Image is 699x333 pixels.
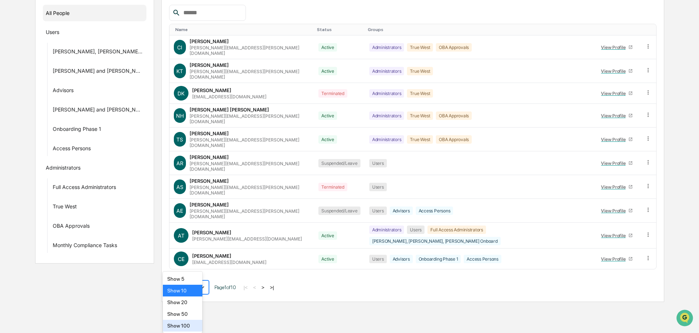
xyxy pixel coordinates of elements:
[50,147,94,160] a: 🗄️Attestations
[178,256,184,262] span: CE
[4,147,50,160] a: 🖐️Preclearance
[190,38,229,44] div: [PERSON_NAME]
[15,56,29,69] img: 8933085812038_c878075ebb4cc5468115_72.jpg
[61,99,63,105] span: •
[163,308,203,320] div: Show 50
[192,253,231,259] div: [PERSON_NAME]
[190,107,269,113] div: [PERSON_NAME] [PERSON_NAME]
[53,145,91,154] div: Access Persons
[318,207,360,215] div: Suspended/Leave
[318,43,337,52] div: Active
[4,160,49,174] a: 🔎Data Lookup
[7,92,19,104] img: Tammy Steffen
[436,111,472,120] div: OBA Approvals
[124,58,133,67] button: Start new chat
[407,43,433,52] div: True West
[192,236,302,242] div: [PERSON_NAME][EMAIL_ADDRESS][DOMAIN_NAME]
[369,43,404,52] div: Administrators
[646,27,653,32] div: Toggle SortBy
[676,309,695,329] iframe: Open customer support
[598,253,636,265] a: View Profile
[318,111,337,120] div: Active
[407,135,433,144] div: True West
[190,69,310,80] div: [PERSON_NAME][EMAIL_ADDRESS][PERSON_NAME][DOMAIN_NAME]
[61,119,63,125] span: •
[369,135,404,144] div: Administrators
[192,94,266,99] div: [EMAIL_ADDRESS][DOMAIN_NAME]
[598,65,636,77] a: View Profile
[601,113,628,118] div: View Profile
[416,207,453,215] div: Access Persons
[597,27,638,32] div: Toggle SortBy
[163,285,203,296] div: Show 10
[7,112,19,124] img: Tammy Steffen
[163,273,203,285] div: Show 5
[407,89,433,98] div: True West
[318,89,347,98] div: Terminated
[176,160,183,166] span: AR
[427,226,486,234] div: Full Access Administrators
[369,207,387,215] div: Users
[318,159,360,167] div: Suspended/Leave
[369,183,387,191] div: Users
[190,130,229,136] div: [PERSON_NAME]
[601,91,628,96] div: View Profile
[46,164,81,173] div: Administrators
[368,27,591,32] div: Toggle SortBy
[23,119,59,125] span: [PERSON_NAME]
[598,230,636,241] a: View Profile
[7,81,49,87] div: Past conversations
[598,205,636,216] a: View Profile
[598,181,636,193] a: View Profile
[192,87,231,93] div: [PERSON_NAME]
[318,183,347,191] div: Terminated
[598,134,636,145] a: View Profile
[176,184,183,190] span: AS
[163,320,203,332] div: Show 100
[190,185,310,196] div: [PERSON_NAME][EMAIL_ADDRESS][PERSON_NAME][DOMAIN_NAME]
[369,237,501,245] div: [PERSON_NAME], [PERSON_NAME], [PERSON_NAME] Onboard
[73,181,89,187] span: Pylon
[190,154,229,160] div: [PERSON_NAME]
[177,90,184,97] span: DK
[598,88,636,99] a: View Profile
[369,255,387,263] div: Users
[60,150,91,157] span: Attestations
[598,42,636,53] a: View Profile
[369,159,387,167] div: Users
[190,45,310,56] div: [PERSON_NAME][EMAIL_ADDRESS][PERSON_NAME][DOMAIN_NAME]
[601,208,628,213] div: View Profile
[407,111,433,120] div: True West
[369,67,404,75] div: Administrators
[192,230,231,235] div: [PERSON_NAME]
[464,255,501,263] div: Access Persons
[52,181,89,187] a: Powered byPylon
[46,7,144,19] div: All People
[601,45,628,50] div: View Profile
[15,163,46,171] span: Data Lookup
[176,113,184,119] span: NH
[598,158,636,169] a: View Profile
[163,296,203,308] div: Show 20
[601,68,628,74] div: View Profile
[23,99,59,105] span: [PERSON_NAME]
[190,208,310,219] div: [PERSON_NAME][EMAIL_ADDRESS][PERSON_NAME][DOMAIN_NAME]
[53,126,101,135] div: Onboarding Phase 1
[601,256,628,262] div: View Profile
[177,44,182,50] span: CI
[53,223,90,231] div: OBA Approvals
[317,27,362,32] div: Toggle SortBy
[601,137,628,142] div: View Profile
[33,56,120,63] div: Start new chat
[407,67,433,75] div: True West
[192,260,266,265] div: [EMAIL_ADDRESS][DOMAIN_NAME]
[176,68,183,74] span: KT
[242,284,250,291] button: |<
[601,184,628,190] div: View Profile
[318,231,337,240] div: Active
[113,80,133,88] button: See all
[190,161,310,172] div: [PERSON_NAME][EMAIL_ADDRESS][PERSON_NAME][DOMAIN_NAME]
[318,135,337,144] div: Active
